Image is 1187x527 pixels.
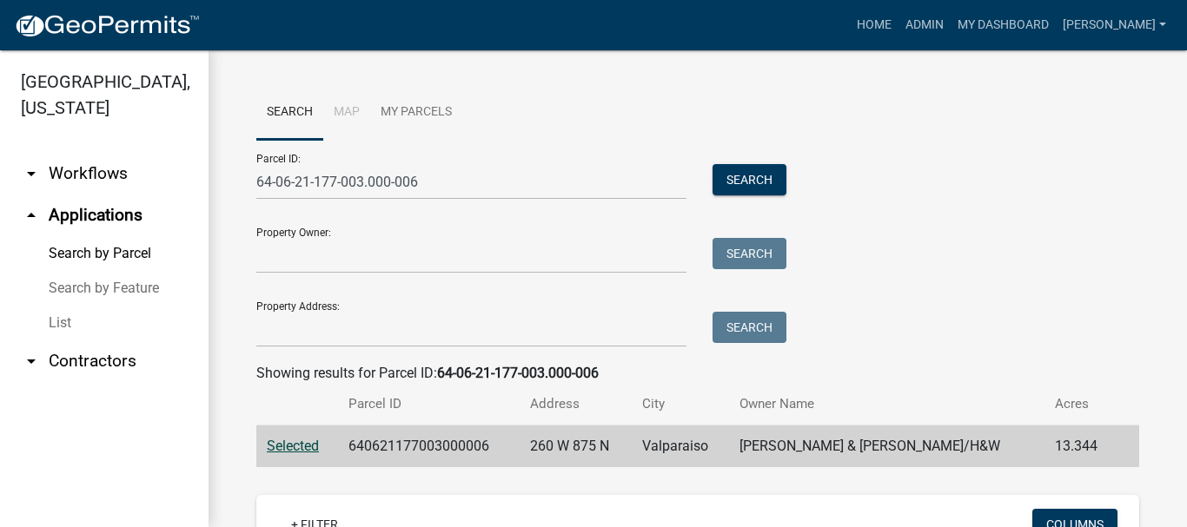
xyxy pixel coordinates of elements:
[520,384,632,425] th: Address
[729,384,1044,425] th: Owner Name
[21,205,42,226] i: arrow_drop_up
[850,9,899,42] a: Home
[256,363,1139,384] div: Showing results for Parcel ID:
[21,163,42,184] i: arrow_drop_down
[1044,384,1116,425] th: Acres
[899,9,951,42] a: Admin
[338,425,520,468] td: 640621177003000006
[1044,425,1116,468] td: 13.344
[370,85,462,141] a: My Parcels
[729,425,1044,468] td: [PERSON_NAME] & [PERSON_NAME]/H&W
[951,9,1056,42] a: My Dashboard
[256,85,323,141] a: Search
[1056,9,1173,42] a: [PERSON_NAME]
[713,164,786,195] button: Search
[267,438,319,454] a: Selected
[632,425,729,468] td: Valparaiso
[713,238,786,269] button: Search
[520,425,632,468] td: 260 W 875 N
[338,384,520,425] th: Parcel ID
[437,365,599,381] strong: 64-06-21-177-003.000-006
[21,351,42,372] i: arrow_drop_down
[713,312,786,343] button: Search
[632,384,729,425] th: City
